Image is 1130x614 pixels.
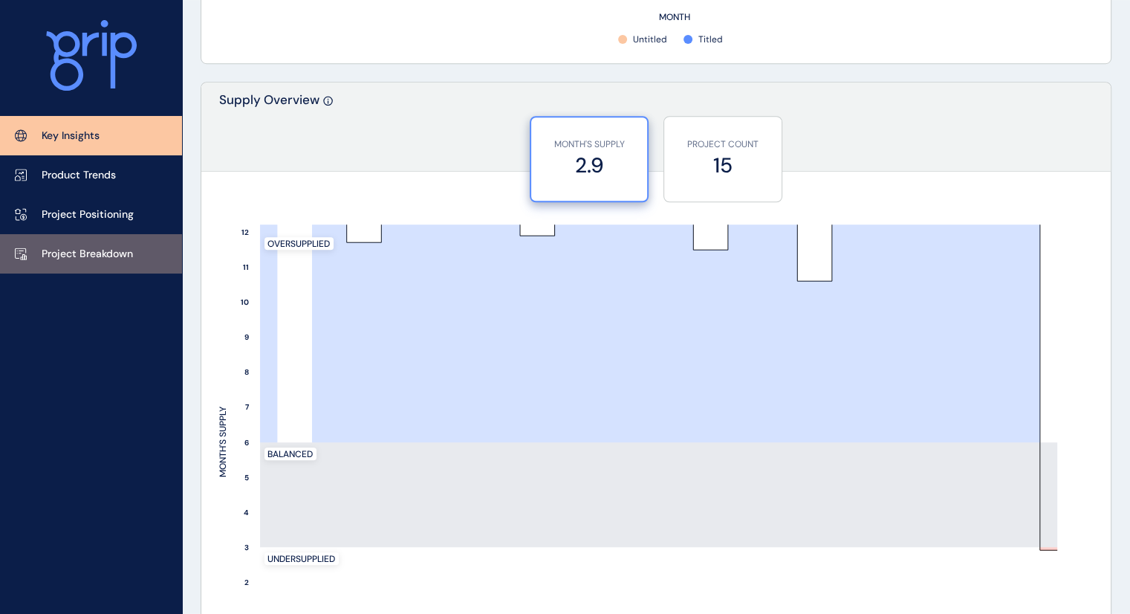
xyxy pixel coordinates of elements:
text: 10 [241,297,249,307]
p: PROJECT COUNT [672,138,774,151]
text: 3 [244,543,249,552]
p: Project Positioning [42,207,134,222]
text: 2 [244,578,249,587]
label: 2.9 [539,151,640,180]
text: MONTH [659,11,690,23]
p: Key Insights [42,129,100,143]
text: 11 [243,262,249,272]
p: Project Breakdown [42,247,133,262]
text: MONTH'S SUPPLY [217,407,229,477]
label: 15 [672,151,774,180]
text: 6 [244,438,249,447]
text: 9 [244,332,249,342]
text: 7 [245,402,250,412]
text: 5 [244,473,249,482]
text: 8 [244,367,249,377]
text: 4 [244,508,249,517]
p: Supply Overview [219,91,319,171]
p: Product Trends [42,168,116,183]
p: MONTH'S SUPPLY [539,138,640,151]
text: 12 [241,227,249,237]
